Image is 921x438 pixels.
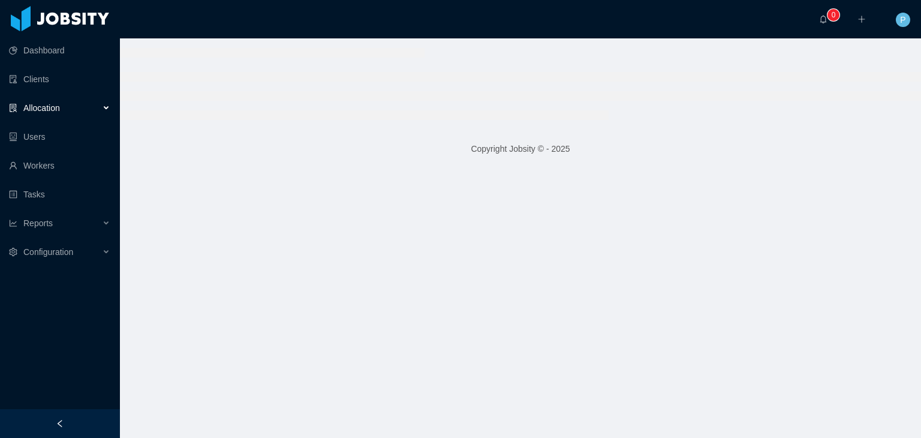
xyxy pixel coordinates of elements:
[23,103,60,113] span: Allocation
[9,125,110,149] a: icon: robotUsers
[23,247,73,257] span: Configuration
[9,182,110,206] a: icon: profileTasks
[900,13,905,27] span: P
[9,219,17,227] i: icon: line-chart
[9,67,110,91] a: icon: auditClients
[857,15,866,23] i: icon: plus
[9,38,110,62] a: icon: pie-chartDashboard
[9,104,17,112] i: icon: solution
[9,248,17,256] i: icon: setting
[23,218,53,228] span: Reports
[120,128,921,170] footer: Copyright Jobsity © - 2025
[819,15,827,23] i: icon: bell
[9,154,110,178] a: icon: userWorkers
[827,9,839,21] sup: 0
